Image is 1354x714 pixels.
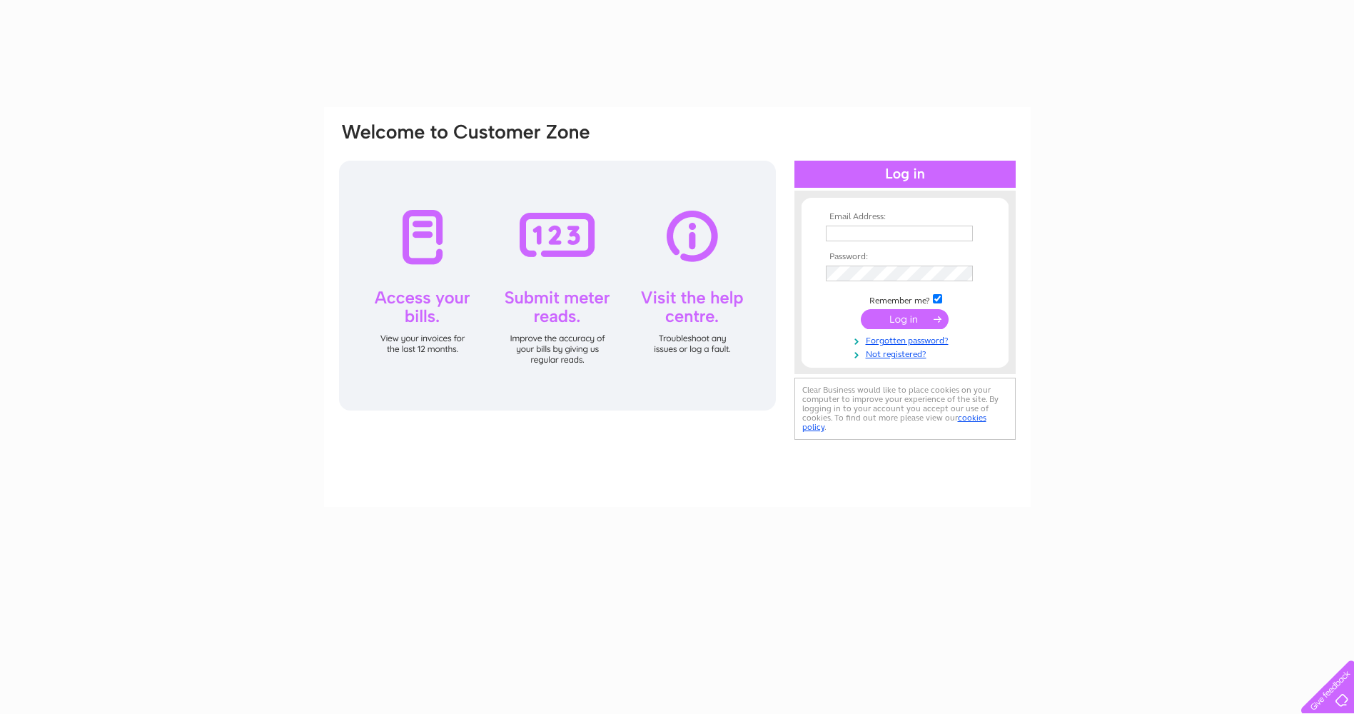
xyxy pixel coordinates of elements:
td: Remember me? [822,292,988,306]
input: Submit [861,309,949,329]
a: cookies policy [802,413,986,432]
a: Forgotten password? [826,333,988,346]
th: Password: [822,252,988,262]
th: Email Address: [822,212,988,222]
div: Clear Business would like to place cookies on your computer to improve your experience of the sit... [794,378,1016,440]
a: Not registered? [826,346,988,360]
